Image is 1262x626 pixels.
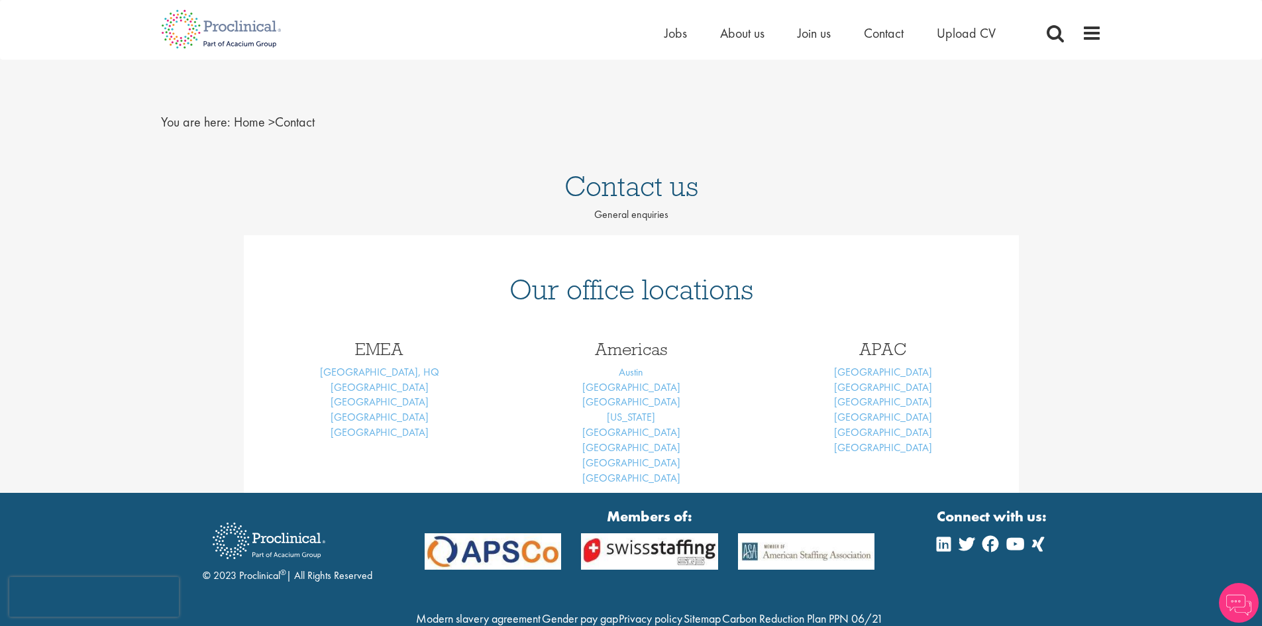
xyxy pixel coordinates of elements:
img: Proclinical Recruitment [203,513,335,568]
a: [GEOGRAPHIC_DATA] [582,425,680,439]
h3: EMEA [264,340,496,358]
h3: APAC [767,340,999,358]
img: Chatbot [1219,583,1259,623]
a: Upload CV [937,25,996,42]
span: You are here: [161,113,231,130]
a: [GEOGRAPHIC_DATA] [834,410,932,424]
a: [US_STATE] [607,410,655,424]
a: Carbon Reduction Plan PPN 06/21 [722,611,883,626]
span: Contact [234,113,315,130]
a: [GEOGRAPHIC_DATA] [331,395,429,409]
img: APSCo [571,533,728,570]
strong: Connect with us: [937,506,1049,527]
a: [GEOGRAPHIC_DATA], HQ [320,365,439,379]
a: [GEOGRAPHIC_DATA] [834,441,932,454]
a: [GEOGRAPHIC_DATA] [582,380,680,394]
h1: Our office locations [264,275,999,304]
a: Join us [798,25,831,42]
img: APSCo [415,533,572,570]
a: [GEOGRAPHIC_DATA] [834,380,932,394]
strong: Members of: [425,506,875,527]
a: Gender pay gap [542,611,618,626]
a: breadcrumb link to Home [234,113,265,130]
a: [GEOGRAPHIC_DATA] [834,395,932,409]
a: [GEOGRAPHIC_DATA] [331,410,429,424]
a: Contact [864,25,904,42]
a: Privacy policy [619,611,682,626]
a: About us [720,25,764,42]
a: [GEOGRAPHIC_DATA] [582,456,680,470]
h3: Americas [515,340,747,358]
a: Jobs [664,25,687,42]
span: > [268,113,275,130]
a: [GEOGRAPHIC_DATA] [582,471,680,485]
a: [GEOGRAPHIC_DATA] [582,441,680,454]
a: [GEOGRAPHIC_DATA] [582,395,680,409]
a: [GEOGRAPHIC_DATA] [331,425,429,439]
iframe: reCAPTCHA [9,577,179,617]
a: Sitemap [684,611,721,626]
div: © 2023 Proclinical | All Rights Reserved [203,513,372,584]
sup: ® [280,567,286,578]
a: [GEOGRAPHIC_DATA] [834,365,932,379]
a: Austin [619,365,643,379]
a: [GEOGRAPHIC_DATA] [834,425,932,439]
img: APSCo [728,533,885,570]
a: Modern slavery agreement [416,611,541,626]
a: [GEOGRAPHIC_DATA] [331,380,429,394]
